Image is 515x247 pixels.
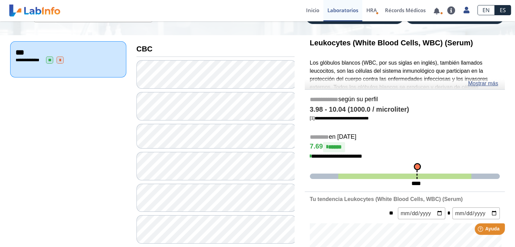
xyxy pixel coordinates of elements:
b: Tu tendencia Leukocytes (White Blood Cells, WBC) (Serum) [310,196,463,202]
a: Mostrar más [468,80,498,88]
h4: 3.98 - 10.04 (1000.0 / microliter) [310,106,500,114]
a: ES [495,5,511,15]
input: mm/dd/yyyy [398,207,445,219]
b: CBC [136,45,153,53]
a: EN [477,5,495,15]
h5: según su perfil [310,96,500,104]
h5: en [DATE] [310,133,500,141]
b: Leukocytes (White Blood Cells, WBC) (Serum) [310,39,473,47]
p: Los glóbulos blancos (WBC, por sus siglas en inglés), también llamados leucocitos, son las célula... [310,59,500,156]
iframe: Help widget launcher [455,221,508,240]
a: [1] [310,115,369,120]
span: HRA [366,7,377,14]
h4: 7.69 [310,142,500,152]
input: mm/dd/yyyy [452,207,500,219]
